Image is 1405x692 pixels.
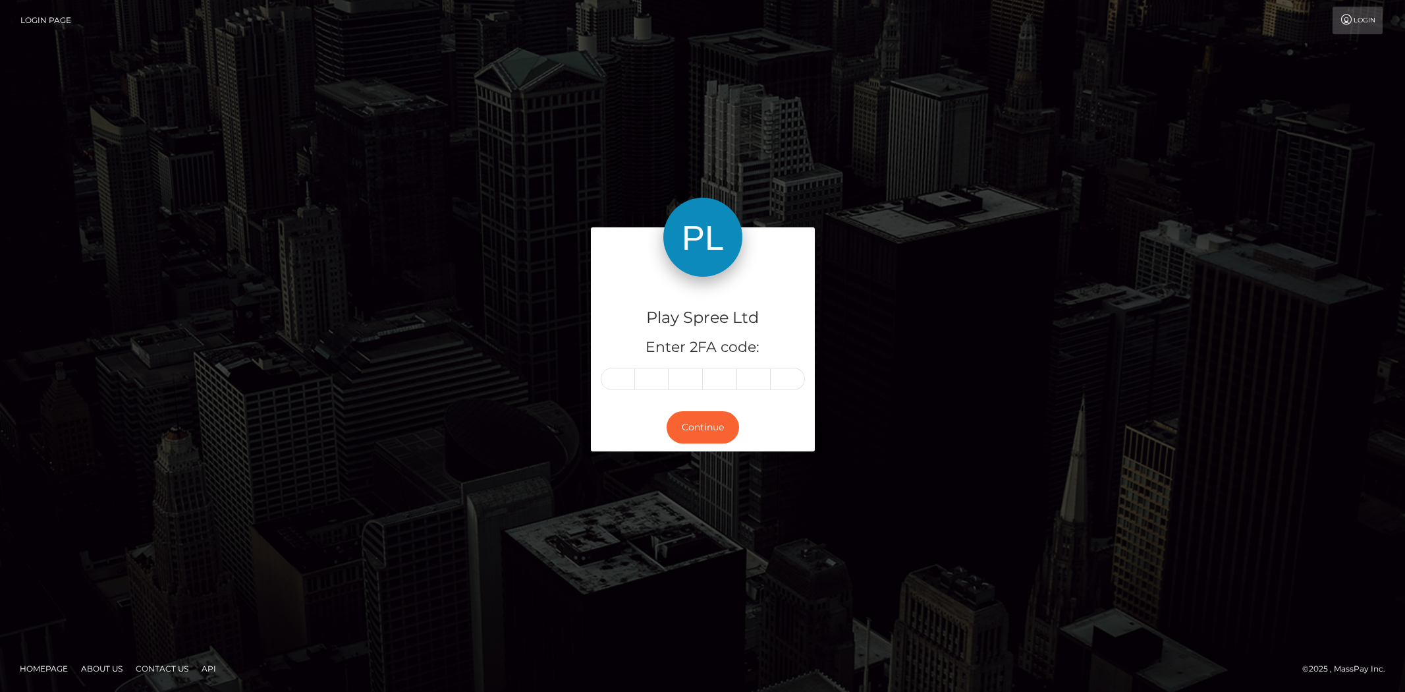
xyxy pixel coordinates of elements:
a: Login Page [20,7,71,34]
a: Contact Us [130,658,194,679]
h4: Play Spree Ltd [601,306,805,330]
a: About Us [76,658,128,679]
a: Homepage [14,658,73,679]
img: Play Spree Ltd [663,198,742,277]
button: Continue [667,411,739,444]
a: Login [1333,7,1383,34]
div: © 2025 , MassPay Inc. [1302,662,1395,676]
a: API [196,658,221,679]
h5: Enter 2FA code: [601,337,805,358]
